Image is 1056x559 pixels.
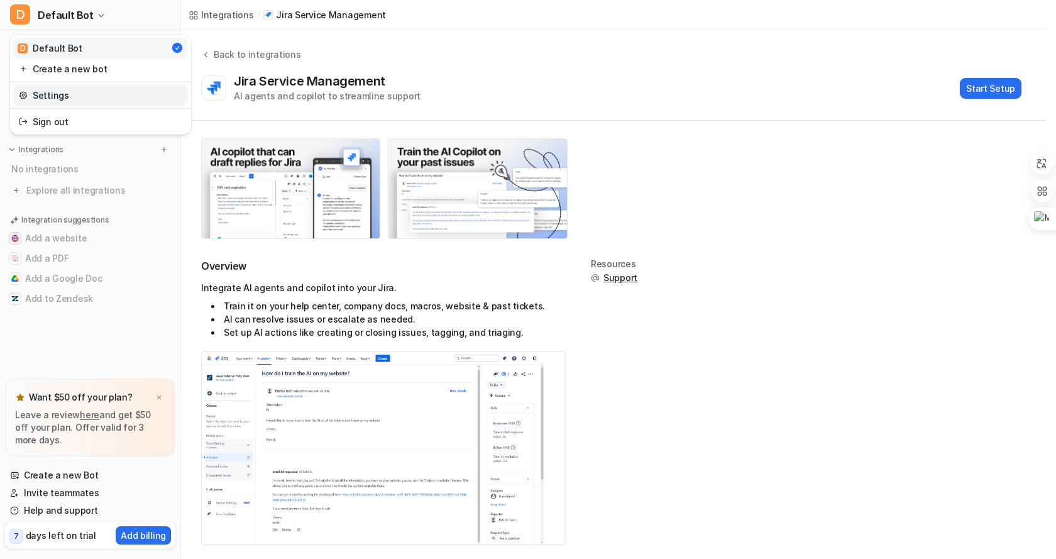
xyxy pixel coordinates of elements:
[10,4,30,25] span: D
[19,89,28,102] img: reset
[19,115,28,128] img: reset
[18,43,28,53] span: D
[14,58,187,79] a: Create a new bot
[10,35,191,135] div: DDefault Bot
[19,62,28,75] img: reset
[38,6,94,24] span: Default Bot
[14,85,187,106] a: Settings
[18,42,82,55] div: Default Bot
[14,111,187,132] a: Sign out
